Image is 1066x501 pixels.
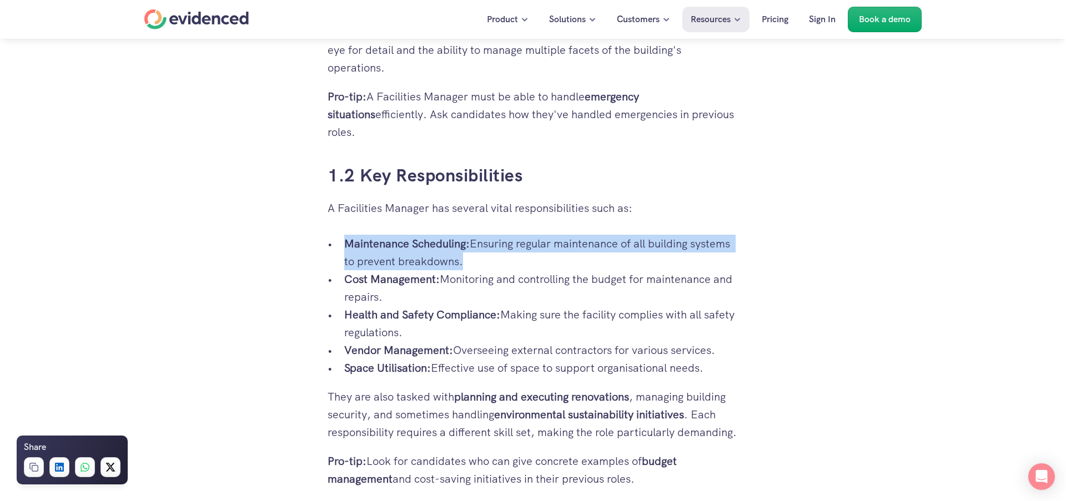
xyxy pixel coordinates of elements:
[328,454,680,486] strong: budget management
[1028,463,1055,490] div: Open Intercom Messenger
[344,306,738,341] p: Making sure the facility complies with all safety regulations.
[344,341,738,359] p: Overseeing external contractors for various services.
[328,388,738,441] p: They are also tasked with , managing building security, and sometimes handling . Each responsibil...
[344,359,738,377] p: Effective use of space to support organisational needs.
[328,454,366,468] strong: Pro-tip:
[144,9,249,29] a: Home
[549,12,586,27] p: Solutions
[328,199,738,217] p: A Facilities Manager has several vital responsibilities such as:
[487,12,518,27] p: Product
[344,272,440,286] strong: Cost Management:
[344,235,738,270] p: Ensuring regular maintenance of all building systems to prevent breakdowns.
[344,307,500,322] strong: Health and Safety Compliance:
[848,7,922,32] a: Book a demo
[753,7,797,32] a: Pricing
[344,343,453,357] strong: Vendor Management:
[328,89,642,122] strong: emergency situations
[801,7,844,32] a: Sign In
[344,361,431,375] strong: Space Utilisation:
[691,12,731,27] p: Resources
[24,440,46,454] h6: Share
[617,12,660,27] p: Customers
[328,452,738,488] p: Look for candidates who can give concrete examples of and cost-saving initiatives in their previo...
[328,163,738,188] h3: 1.2 Key Responsibilities
[809,12,836,27] p: Sign In
[344,270,738,306] p: Monitoring and controlling the budget for maintenance and repairs.
[328,88,738,141] p: A Facilities Manager must be able to handle efficiently. Ask candidates how they've handled emerg...
[494,407,684,422] strong: environmental sustainability initiatives
[344,236,470,251] strong: Maintenance Scheduling:
[328,89,366,104] strong: Pro-tip:
[454,389,629,404] strong: planning and executing renovations
[762,12,788,27] p: Pricing
[859,12,911,27] p: Book a demo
